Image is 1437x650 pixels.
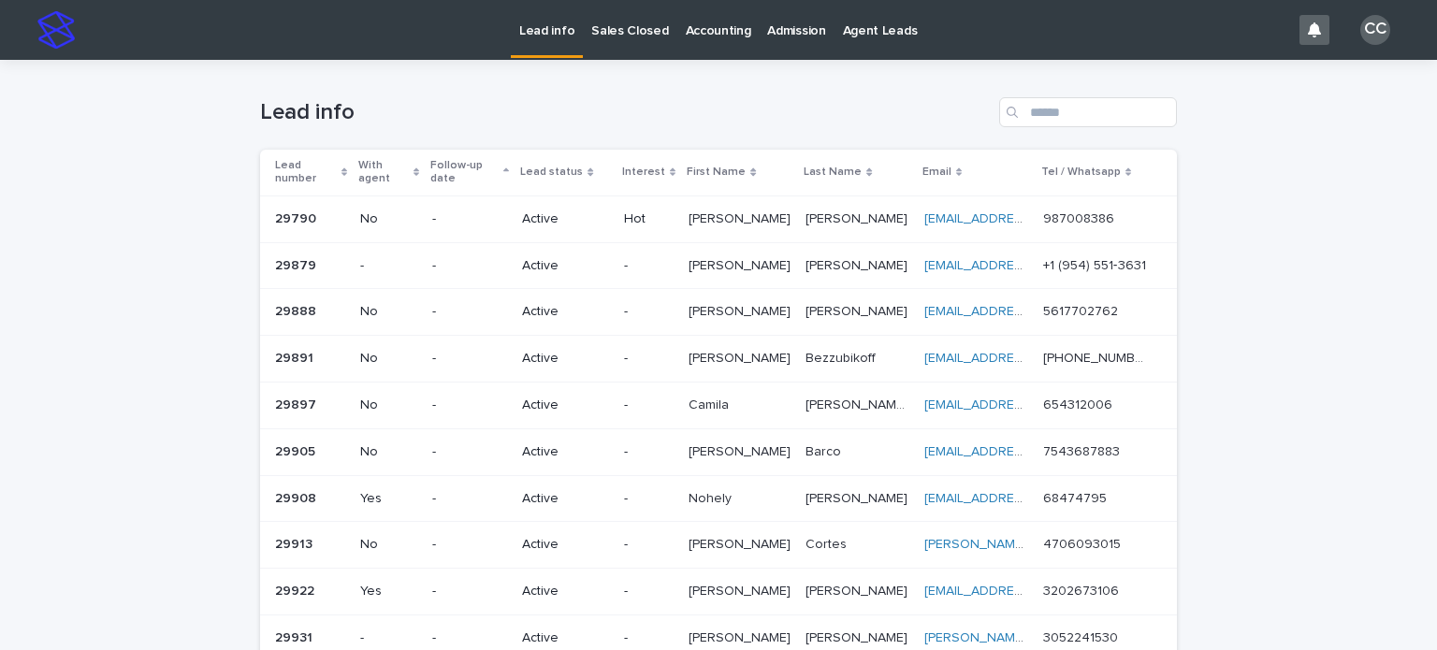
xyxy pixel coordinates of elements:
[1041,162,1121,182] p: Tel / Whatsapp
[275,533,316,553] p: 29913
[432,397,507,413] p: -
[806,533,850,553] p: Cortes
[522,630,609,646] p: Active
[1043,627,1122,646] p: 3052241530
[924,492,1136,505] a: [EMAIL_ADDRESS][DOMAIN_NAME]
[924,445,1136,458] a: [EMAIL_ADDRESS][DOMAIN_NAME]
[260,382,1177,428] tr: 2989729897 No-Active-CamilaCamila [PERSON_NAME] [PERSON_NAME][PERSON_NAME] [PERSON_NAME] [EMAIL_A...
[275,208,320,227] p: 29790
[432,630,507,646] p: -
[924,398,1136,412] a: [EMAIL_ADDRESS][DOMAIN_NAME]
[924,259,1136,272] a: [EMAIL_ADDRESS][DOMAIN_NAME]
[1043,580,1123,599] p: 3202673106
[260,475,1177,522] tr: 2990829908 Yes-Active-NohelyNohely [PERSON_NAME][PERSON_NAME] [EMAIL_ADDRESS][DOMAIN_NAME] 684747...
[522,397,609,413] p: Active
[275,487,320,507] p: 29908
[622,162,665,182] p: Interest
[1043,208,1118,227] p: 987008386
[522,537,609,553] p: Active
[1043,394,1116,413] p: 654312006
[806,347,879,367] p: Bezzubikoff
[689,533,794,553] p: [PERSON_NAME]
[624,211,674,227] p: Hot
[924,212,1136,225] a: [EMAIL_ADDRESS][DOMAIN_NAME]
[275,441,319,460] p: 29905
[360,304,418,320] p: No
[1043,487,1110,507] p: 68474795
[806,300,911,320] p: [PERSON_NAME]
[522,444,609,460] p: Active
[924,585,1136,598] a: [EMAIL_ADDRESS][DOMAIN_NAME]
[806,208,911,227] p: Sarmiento Piaggio
[432,258,507,274] p: -
[624,351,674,367] p: -
[360,491,418,507] p: Yes
[430,155,499,190] p: Follow-up date
[1043,441,1124,460] p: 7543687883
[806,394,912,413] p: [PERSON_NAME] [PERSON_NAME]
[687,162,746,182] p: First Name
[924,631,1238,644] a: [PERSON_NAME][EMAIL_ADDRESS][DOMAIN_NAME]
[1043,300,1122,320] p: 5617702762
[432,584,507,599] p: -
[522,491,609,507] p: Active
[624,444,674,460] p: -
[260,428,1177,475] tr: 2990529905 No-Active-[PERSON_NAME][PERSON_NAME] BarcoBarco [EMAIL_ADDRESS][DOMAIN_NAME] 754368788...
[924,352,1136,365] a: [EMAIL_ADDRESS][DOMAIN_NAME]
[624,258,674,274] p: -
[275,627,316,646] p: 29931
[624,537,674,553] p: -
[260,336,1177,383] tr: 2989129891 No-Active-[PERSON_NAME][PERSON_NAME] BezzubikoffBezzubikoff [EMAIL_ADDRESS][DOMAIN_NAM...
[360,258,418,274] p: -
[37,11,75,49] img: stacker-logo-s-only.png
[260,99,992,126] h1: Lead info
[689,347,794,367] p: [PERSON_NAME]
[360,211,418,227] p: No
[1043,533,1125,553] p: 4706093015
[806,627,911,646] p: [PERSON_NAME]
[1043,254,1150,274] p: +1 (954) 551‑3631
[689,627,794,646] p: [PERSON_NAME]
[689,208,794,227] p: [PERSON_NAME]
[260,195,1177,242] tr: 2979029790 No-ActiveHot[PERSON_NAME][PERSON_NAME] [PERSON_NAME][PERSON_NAME] [EMAIL_ADDRESS][DOMA...
[522,258,609,274] p: Active
[275,347,317,367] p: 29891
[275,254,320,274] p: 29879
[260,242,1177,289] tr: 2987929879 --Active-[PERSON_NAME][PERSON_NAME] [PERSON_NAME][PERSON_NAME] [EMAIL_ADDRESS][DOMAIN_...
[999,97,1177,127] input: Search
[432,211,507,227] p: -
[689,300,794,320] p: [PERSON_NAME]
[432,304,507,320] p: -
[260,522,1177,569] tr: 2991329913 No-Active-[PERSON_NAME][PERSON_NAME] CortesCortes [PERSON_NAME][EMAIL_ADDRESS][DOMAIN_...
[360,537,418,553] p: No
[520,162,583,182] p: Lead status
[358,155,409,190] p: With agent
[360,584,418,599] p: Yes
[806,441,845,460] p: Barco
[275,580,318,599] p: 29922
[806,580,911,599] p: [PERSON_NAME]
[1043,347,1151,367] p: [PHONE_NUMBER]
[924,305,1136,318] a: [EMAIL_ADDRESS][DOMAIN_NAME]
[275,300,320,320] p: 29888
[689,441,794,460] p: [PERSON_NAME]
[624,630,674,646] p: -
[522,304,609,320] p: Active
[689,254,794,274] p: [PERSON_NAME]
[689,580,794,599] p: [PERSON_NAME]
[624,397,674,413] p: -
[806,487,911,507] p: [PERSON_NAME]
[522,211,609,227] p: Active
[275,394,320,413] p: 29897
[260,289,1177,336] tr: 2988829888 No-Active-[PERSON_NAME][PERSON_NAME] [PERSON_NAME][PERSON_NAME] [EMAIL_ADDRESS][DOMAIN...
[360,444,418,460] p: No
[624,491,674,507] p: -
[1360,15,1390,45] div: CC
[922,162,951,182] p: Email
[432,351,507,367] p: -
[689,394,733,413] p: Camila
[522,351,609,367] p: Active
[360,397,418,413] p: No
[360,351,418,367] p: No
